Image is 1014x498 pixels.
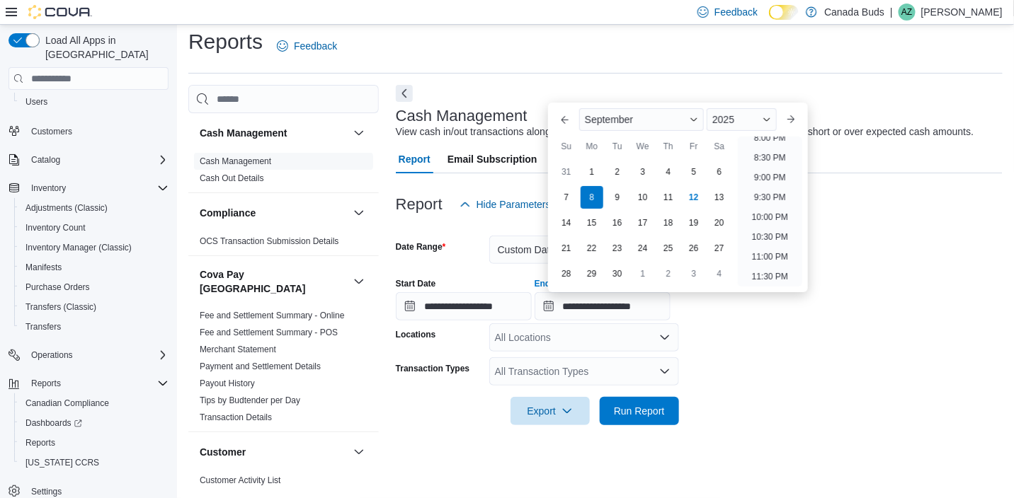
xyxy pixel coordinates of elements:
[20,434,169,451] span: Reports
[555,186,578,209] div: day-7
[294,39,337,53] span: Feedback
[748,189,792,206] li: 9:30 PM
[20,259,67,276] a: Manifests
[31,126,72,137] span: Customers
[14,218,174,238] button: Inventory Count
[200,156,271,166] a: Cash Management
[200,236,339,246] a: OCS Transaction Submission Details
[489,236,679,264] button: Custom Date
[200,475,281,486] span: Customer Activity List
[25,282,90,293] span: Purchase Orders
[708,135,731,158] div: Sa
[200,311,345,320] a: Fee and Settlement Summary - Online
[555,161,578,183] div: day-31
[14,257,174,277] button: Manifests
[25,262,62,273] span: Manifests
[200,173,264,184] span: Cash Out Details
[25,96,47,108] span: Users
[683,262,705,285] div: day-3
[200,173,264,183] a: Cash Out Details
[632,186,654,209] div: day-10
[657,237,680,260] div: day-25
[581,237,603,260] div: day-22
[14,198,174,218] button: Adjustments (Classic)
[454,190,557,219] button: Hide Parameters
[824,4,884,21] p: Canada Buds
[20,199,113,216] a: Adjustments (Classic)
[20,454,169,471] span: Washington CCRS
[396,292,532,320] input: Press the down key to open a popover containing a calendar.
[200,361,321,371] a: Payment and Settlement Details
[31,183,66,194] span: Inventory
[657,262,680,285] div: day-2
[396,108,528,124] h3: Cash Management
[632,212,654,234] div: day-17
[31,154,60,166] span: Catalog
[200,328,338,337] a: Fee and Settlement Summary - POS
[746,268,794,285] li: 11:30 PM
[606,161,629,183] div: day-2
[3,345,174,365] button: Operations
[708,262,731,285] div: day-4
[20,93,53,110] a: Users
[20,395,169,412] span: Canadian Compliance
[25,180,72,197] button: Inventory
[25,347,79,364] button: Operations
[581,135,603,158] div: Mo
[14,238,174,257] button: Inventory Manager (Classic)
[200,361,321,372] span: Payment and Settlement Details
[746,248,794,265] li: 11:00 PM
[200,445,246,459] h3: Customer
[188,28,263,56] h1: Reports
[200,395,300,406] span: Tips by Budtender per Day
[25,151,169,168] span: Catalog
[20,259,169,276] span: Manifests
[200,206,348,220] button: Compliance
[585,114,633,125] span: September
[25,180,169,197] span: Inventory
[25,222,86,233] span: Inventory Count
[535,278,571,289] label: End Date
[20,299,169,315] span: Transfers (Classic)
[25,202,108,214] span: Adjustments (Classic)
[632,135,654,158] div: We
[535,292,671,320] input: Press the down key to enter a popover containing a calendar. Press the escape key to close the po...
[708,161,731,183] div: day-6
[200,344,276,354] a: Merchant Statement
[3,120,174,141] button: Customers
[555,237,578,260] div: day-21
[188,153,379,192] div: Cash Management
[632,262,654,285] div: day-1
[14,393,174,413] button: Canadian Compliance
[632,237,654,260] div: day-24
[581,161,603,183] div: day-1
[3,150,174,170] button: Catalog
[351,444,368,461] button: Customer
[200,378,255,389] span: Payout History
[581,186,603,209] div: day-8
[20,395,115,412] a: Canadian Compliance
[188,233,379,255] div: Compliance
[890,4,893,21] p: |
[606,262,629,285] div: day-30
[738,137,802,286] ul: Time
[748,129,792,146] li: 8:00 PM
[200,327,338,338] span: Fee and Settlement Summary - POS
[477,197,551,212] span: Hide Parameters
[31,486,62,497] span: Settings
[769,5,799,20] input: Dark Mode
[3,373,174,393] button: Reports
[20,199,169,216] span: Adjustments (Classic)
[555,135,578,158] div: Su
[632,161,654,183] div: day-3
[25,457,99,468] span: [US_STATE] CCRS
[188,307,379,432] div: Cova Pay [GEOGRAPHIC_DATA]
[25,122,169,139] span: Customers
[448,145,537,173] span: Email Subscription
[659,332,671,343] button: Open list of options
[555,262,578,285] div: day-28
[399,145,431,173] span: Report
[581,262,603,285] div: day-29
[748,149,792,166] li: 8:30 PM
[708,186,731,209] div: day-13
